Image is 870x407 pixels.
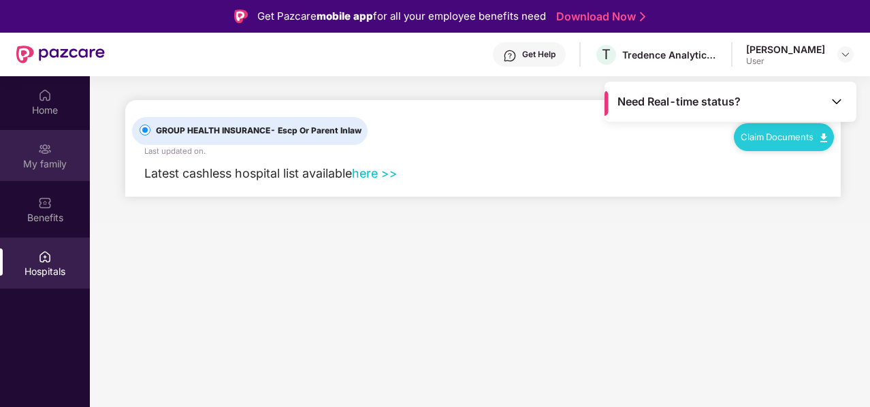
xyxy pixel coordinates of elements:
[38,250,52,263] img: svg+xml;base64,PHN2ZyBpZD0iSG9zcGl0YWxzIiB4bWxucz0iaHR0cDovL3d3dy53My5vcmcvMjAwMC9zdmciIHdpZHRoPS...
[503,49,517,63] img: svg+xml;base64,PHN2ZyBpZD0iSGVscC0zMngzMiIgeG1sbnM9Imh0dHA6Ly93d3cudzMub3JnLzIwMDAvc3ZnIiB3aWR0aD...
[144,166,352,180] span: Latest cashless hospital list available
[830,95,843,108] img: Toggle Icon
[741,131,827,142] a: Claim Documents
[602,46,611,63] span: T
[234,10,248,23] img: Logo
[317,10,373,22] strong: mobile app
[150,125,367,137] span: GROUP HEALTH INSURANCE
[270,125,361,135] span: - Escp Or Parent Inlaw
[257,8,546,25] div: Get Pazcare for all your employee benefits need
[16,46,105,63] img: New Pazcare Logo
[38,88,52,102] img: svg+xml;base64,PHN2ZyBpZD0iSG9tZSIgeG1sbnM9Imh0dHA6Ly93d3cudzMub3JnLzIwMDAvc3ZnIiB3aWR0aD0iMjAiIG...
[622,48,718,61] div: Tredence Analytics Solutions Private Limited
[556,10,641,24] a: Download Now
[352,166,398,180] a: here >>
[746,43,825,56] div: [PERSON_NAME]
[640,10,645,24] img: Stroke
[144,145,206,157] div: Last updated on .
[617,95,741,109] span: Need Real-time status?
[522,49,555,60] div: Get Help
[38,196,52,210] img: svg+xml;base64,PHN2ZyBpZD0iQmVuZWZpdHMiIHhtbG5zPSJodHRwOi8vd3d3LnczLm9yZy8yMDAwL3N2ZyIgd2lkdGg9Ij...
[746,56,825,67] div: User
[820,133,827,142] img: svg+xml;base64,PHN2ZyB4bWxucz0iaHR0cDovL3d3dy53My5vcmcvMjAwMC9zdmciIHdpZHRoPSIxMC40IiBoZWlnaHQ9Ij...
[840,49,851,60] img: svg+xml;base64,PHN2ZyBpZD0iRHJvcGRvd24tMzJ4MzIiIHhtbG5zPSJodHRwOi8vd3d3LnczLm9yZy8yMDAwL3N2ZyIgd2...
[38,142,52,156] img: svg+xml;base64,PHN2ZyB3aWR0aD0iMjAiIGhlaWdodD0iMjAiIHZpZXdCb3g9IjAgMCAyMCAyMCIgZmlsbD0ibm9uZSIgeG...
